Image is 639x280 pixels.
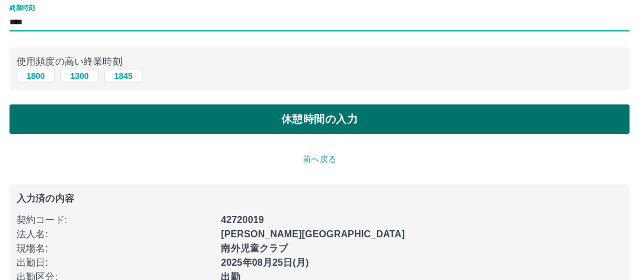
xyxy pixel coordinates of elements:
[17,241,214,256] p: 現場名 :
[221,243,288,253] b: 南外児童クラブ
[104,69,142,83] button: 1845
[17,55,622,69] p: 使用頻度の高い終業時刻
[9,4,34,12] label: 終業時刻
[17,69,55,83] button: 1800
[17,194,622,203] p: 入力済の内容
[17,227,214,241] p: 法人名 :
[9,153,630,166] p: 前へ戻る
[221,229,405,239] b: [PERSON_NAME][GEOGRAPHIC_DATA]
[9,104,630,134] button: 休憩時間の入力
[61,69,98,83] button: 1300
[221,215,263,225] b: 42720019
[17,213,214,227] p: 契約コード :
[17,256,214,270] p: 出勤日 :
[221,257,309,268] b: 2025年08月25日(月)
